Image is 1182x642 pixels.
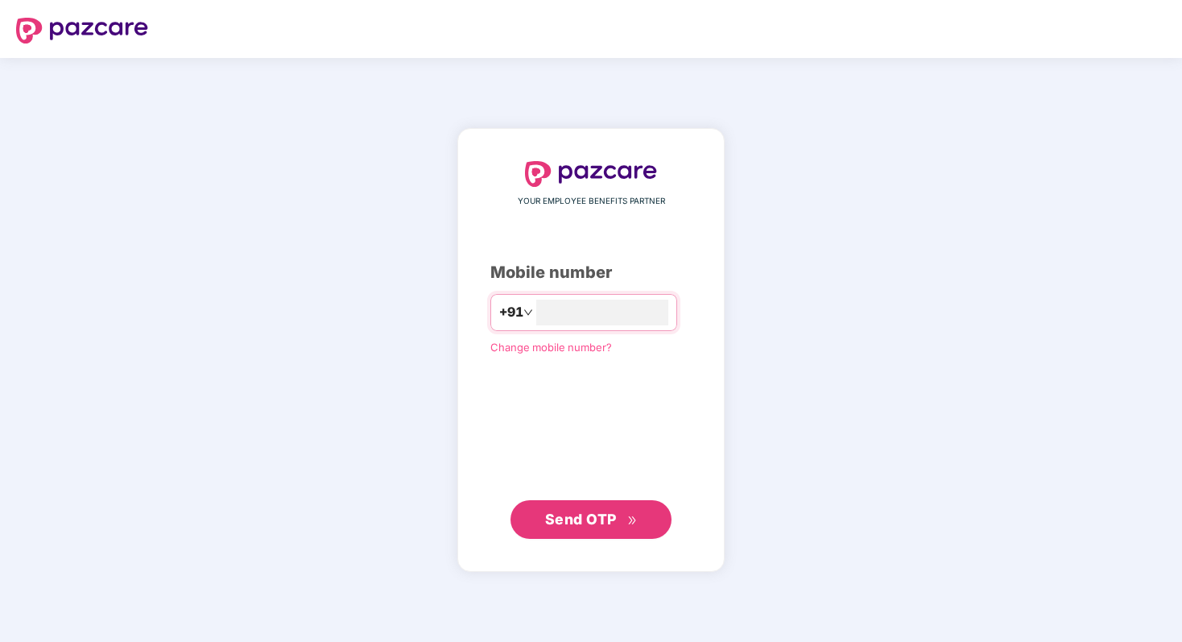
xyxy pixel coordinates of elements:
[627,516,638,526] span: double-right
[523,308,533,317] span: down
[499,302,523,322] span: +91
[16,18,148,43] img: logo
[518,195,665,208] span: YOUR EMPLOYEE BENEFITS PARTNER
[490,260,692,285] div: Mobile number
[490,341,612,354] a: Change mobile number?
[510,500,672,539] button: Send OTPdouble-right
[545,511,617,528] span: Send OTP
[525,161,657,187] img: logo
